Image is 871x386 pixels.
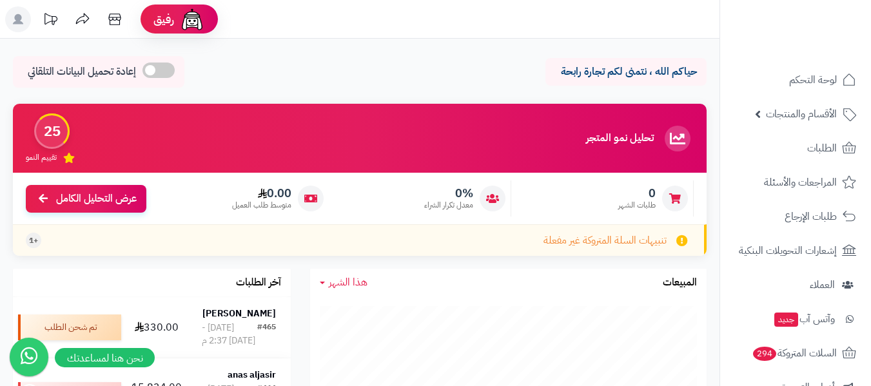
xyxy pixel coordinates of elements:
[728,201,863,232] a: طلبات الإرجاع
[543,233,667,248] span: تنبيهات السلة المتروكة غير مفعلة
[663,277,697,289] h3: المبيعات
[789,71,837,89] span: لوحة التحكم
[56,191,137,206] span: عرض التحليل الكامل
[424,186,473,200] span: 0%
[783,36,859,63] img: logo-2.png
[618,200,656,211] span: طلبات الشهر
[257,322,276,347] div: #465
[728,133,863,164] a: الطلبات
[807,139,837,157] span: الطلبات
[153,12,174,27] span: رفيق
[236,277,281,289] h3: آخر الطلبات
[728,235,863,266] a: إشعارات التحويلات البنكية
[424,200,473,211] span: معدل تكرار الشراء
[28,64,136,79] span: إعادة تحميل البيانات التلقائي
[774,313,798,327] span: جديد
[728,269,863,300] a: العملاء
[728,304,863,334] a: وآتس آبجديد
[320,275,367,290] a: هذا الشهر
[773,310,835,328] span: وآتس آب
[555,64,697,79] p: حياكم الله ، نتمنى لكم تجارة رابحة
[34,6,66,35] a: تحديثات المنصة
[728,167,863,198] a: المراجعات والأسئلة
[232,200,291,211] span: متوسط طلب العميل
[752,344,837,362] span: السلات المتروكة
[202,307,276,320] strong: [PERSON_NAME]
[753,347,776,361] span: 294
[766,105,837,123] span: الأقسام والمنتجات
[29,235,38,246] span: +1
[26,152,57,163] span: تقييم النمو
[202,322,257,347] div: [DATE] - [DATE] 2:37 م
[329,275,367,290] span: هذا الشهر
[739,242,837,260] span: إشعارات التحويلات البنكية
[764,173,837,191] span: المراجعات والأسئلة
[586,133,654,144] h3: تحليل نمو المتجر
[785,207,837,226] span: طلبات الإرجاع
[126,297,187,358] td: 330.00
[618,186,656,200] span: 0
[179,6,205,32] img: ai-face.png
[728,64,863,95] a: لوحة التحكم
[232,186,291,200] span: 0.00
[228,368,276,381] strong: anas aljasir
[26,185,146,213] a: عرض التحليل الكامل
[728,338,863,369] a: السلات المتروكة294
[18,314,121,340] div: تم شحن الطلب
[810,276,835,294] span: العملاء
